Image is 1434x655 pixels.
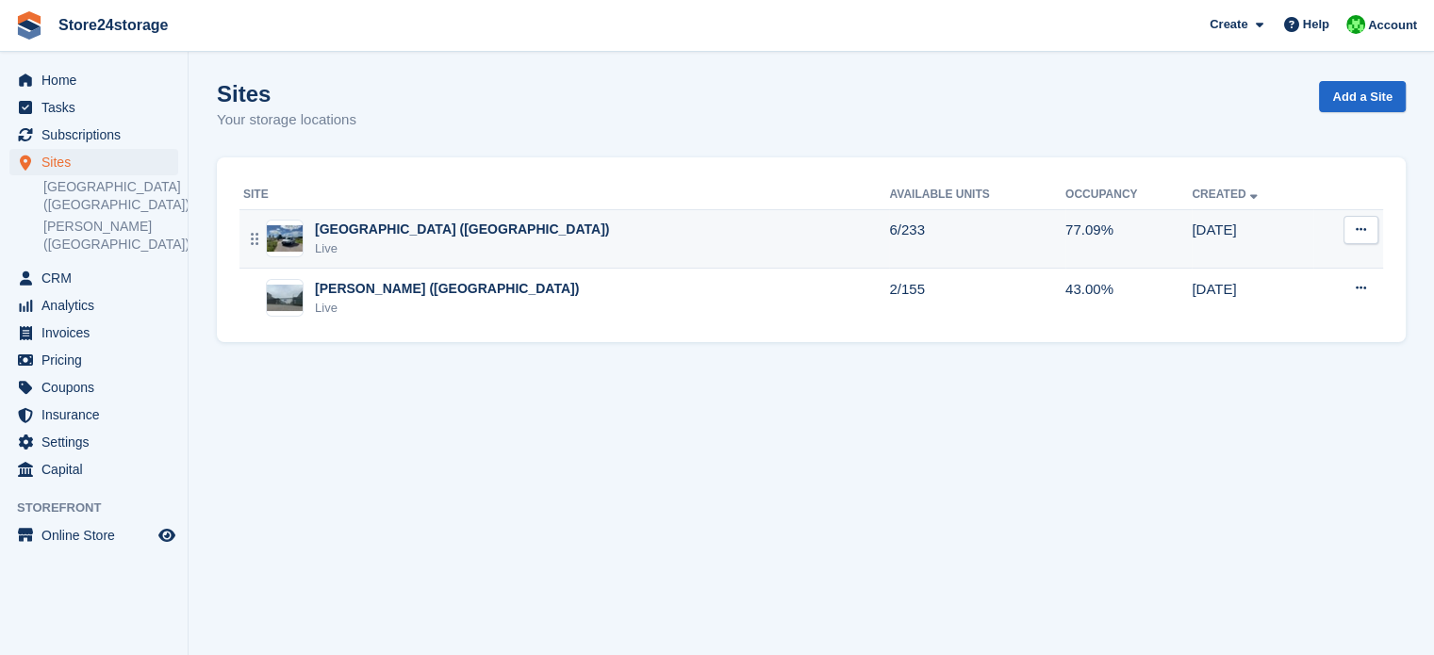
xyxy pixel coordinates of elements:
a: menu [9,67,178,93]
a: menu [9,292,178,319]
span: Pricing [41,347,155,373]
a: menu [9,319,178,346]
span: Online Store [41,522,155,549]
div: [PERSON_NAME] ([GEOGRAPHIC_DATA]) [315,279,579,299]
th: Site [239,180,889,210]
a: Store24storage [51,9,176,41]
a: menu [9,347,178,373]
a: Created [1192,188,1261,201]
span: Storefront [17,499,188,517]
img: Tracy Harper [1346,15,1365,34]
span: Capital [41,456,155,483]
img: Image of Manston Airport (Kent) site [267,225,303,253]
span: Create [1210,15,1247,34]
td: 43.00% [1065,269,1192,327]
a: menu [9,401,178,428]
th: Occupancy [1065,180,1192,210]
span: Subscriptions [41,122,155,148]
span: Insurance [41,401,155,428]
a: menu [9,149,178,175]
td: 6/233 [889,209,1065,269]
a: Add a Site [1319,81,1406,112]
span: Home [41,67,155,93]
span: CRM [41,265,155,291]
td: [DATE] [1192,269,1312,327]
a: menu [9,374,178,401]
a: menu [9,122,178,148]
a: menu [9,265,178,291]
td: [DATE] [1192,209,1312,269]
th: Available Units [889,180,1065,210]
a: menu [9,429,178,455]
span: Sites [41,149,155,175]
a: Preview store [156,524,178,547]
div: Live [315,239,609,258]
img: stora-icon-8386f47178a22dfd0bd8f6a31ec36ba5ce8667c1dd55bd0f319d3a0aa187defe.svg [15,11,43,40]
a: [PERSON_NAME] ([GEOGRAPHIC_DATA]) [43,218,178,254]
a: menu [9,456,178,483]
div: [GEOGRAPHIC_DATA] ([GEOGRAPHIC_DATA]) [315,220,609,239]
a: menu [9,94,178,121]
a: menu [9,522,178,549]
span: Tasks [41,94,155,121]
span: Settings [41,429,155,455]
a: [GEOGRAPHIC_DATA] ([GEOGRAPHIC_DATA]) [43,178,178,214]
span: Analytics [41,292,155,319]
span: Coupons [41,374,155,401]
span: Invoices [41,319,155,346]
td: 2/155 [889,269,1065,327]
span: Account [1368,16,1417,35]
div: Live [315,299,579,318]
img: Image of Warley Brentwood (Essex) site [267,285,303,312]
p: Your storage locations [217,109,356,131]
td: 77.09% [1065,209,1192,269]
h1: Sites [217,81,356,106]
span: Help [1303,15,1329,34]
